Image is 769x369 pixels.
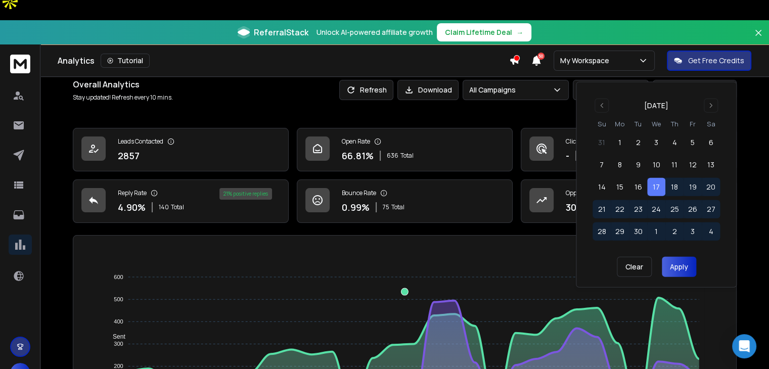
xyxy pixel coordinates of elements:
[647,200,665,218] button: 24
[118,200,146,214] p: 4.90 %
[342,137,370,146] p: Open Rate
[629,222,647,241] button: 30
[73,78,173,90] h1: Overall Analytics
[114,296,123,302] tspan: 500
[629,178,647,196] button: 16
[732,334,756,358] div: Open Intercom Messenger
[647,133,665,152] button: 3
[73,179,289,223] a: Reply Rate4.90%140Total21% positive replies
[566,189,604,197] p: Opportunities
[702,133,720,152] button: 6
[387,152,398,160] span: 636
[665,222,684,241] button: 2
[611,119,629,129] th: Monday
[114,363,123,369] tspan: 200
[704,99,718,113] button: Go to next month
[702,119,720,129] th: Saturday
[665,156,684,174] button: 11
[665,119,684,129] th: Thursday
[629,119,647,129] th: Tuesday
[566,200,576,214] p: 30
[611,156,629,174] button: 8
[593,119,611,129] th: Sunday
[593,200,611,218] button: 21
[684,200,702,218] button: 26
[383,203,389,211] span: 75
[593,156,611,174] button: 7
[702,222,720,241] button: 4
[58,54,509,68] div: Analytics
[702,156,720,174] button: 13
[629,156,647,174] button: 9
[342,200,370,214] p: 0.99 %
[684,119,702,129] th: Friday
[297,128,513,171] a: Open Rate66.81%636Total
[118,149,140,163] p: 2857
[688,56,744,66] p: Get Free Credits
[647,119,665,129] th: Wednesday
[667,51,751,71] button: Get Free Credits
[101,54,150,68] button: Tutorial
[611,178,629,196] button: 15
[73,128,289,171] a: Leads Contacted2857
[611,133,629,152] button: 1
[516,27,523,37] span: →
[342,149,374,163] p: 66.81 %
[159,203,169,211] span: 140
[339,80,393,100] button: Refresh
[114,274,123,280] tspan: 600
[665,133,684,152] button: 4
[254,26,308,38] span: ReferralStack
[665,200,684,218] button: 25
[73,94,173,102] p: Stay updated! Refresh every 10 mins.
[593,222,611,241] button: 28
[342,189,376,197] p: Bounce Rate
[647,178,665,196] button: 17
[118,137,163,146] p: Leads Contacted
[400,152,414,160] span: Total
[297,179,513,223] a: Bounce Rate0.99%75Total
[114,318,123,325] tspan: 400
[219,188,272,200] div: 21 % positive replies
[593,178,611,196] button: 14
[521,179,737,223] a: Opportunities30$3000
[702,200,720,218] button: 27
[752,26,765,51] button: Close banner
[105,333,125,340] span: Sent
[537,53,545,60] span: 50
[114,341,123,347] tspan: 300
[629,200,647,218] button: 23
[566,137,593,146] p: Click Rate
[360,85,387,95] p: Refresh
[665,178,684,196] button: 18
[560,56,613,66] p: My Workspace
[684,133,702,152] button: 5
[437,23,531,41] button: Claim Lifetime Deal→
[566,149,569,163] p: -
[469,85,520,95] p: All Campaigns
[684,178,702,196] button: 19
[611,200,629,218] button: 22
[595,99,609,113] button: Go to previous month
[593,133,611,152] button: 31
[617,257,652,277] button: Clear
[171,203,184,211] span: Total
[611,222,629,241] button: 29
[702,178,720,196] button: 20
[647,156,665,174] button: 10
[629,133,647,152] button: 2
[662,257,696,277] button: Apply
[418,85,452,95] p: Download
[684,156,702,174] button: 12
[521,128,737,171] a: Click Rate-35Total
[397,80,459,100] button: Download
[644,101,668,111] div: [DATE]
[647,222,665,241] button: 1
[316,27,433,37] p: Unlock AI-powered affiliate growth
[118,189,147,197] p: Reply Rate
[391,203,404,211] span: Total
[653,80,737,100] button: [DATE]-[DATE]
[684,222,702,241] button: 3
